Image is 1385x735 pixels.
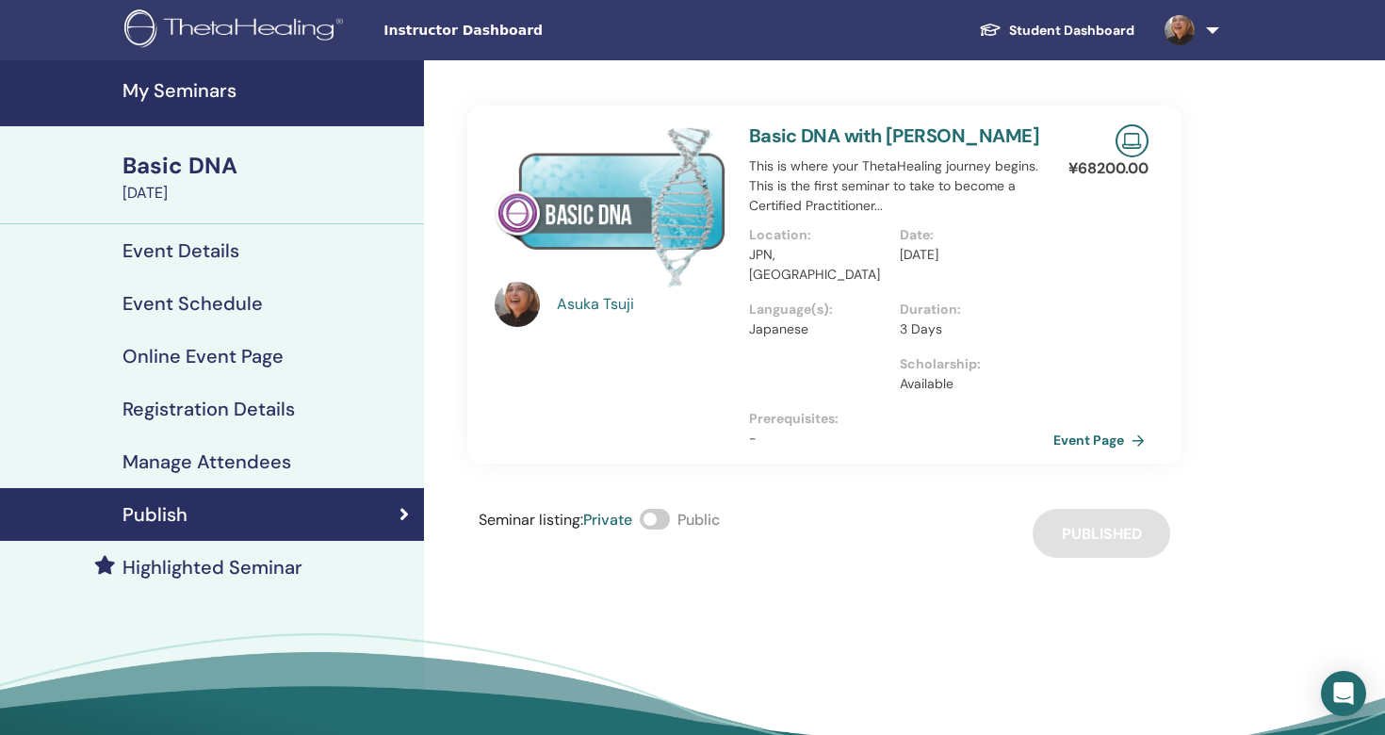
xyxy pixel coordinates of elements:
[122,182,413,204] div: [DATE]
[964,13,1149,48] a: Student Dashboard
[122,345,284,367] h4: Online Event Page
[749,245,888,285] p: JPN, [GEOGRAPHIC_DATA]
[979,22,1002,38] img: graduation-cap-white.svg
[383,21,666,41] span: Instructor Dashboard
[122,79,413,102] h4: My Seminars
[124,9,350,52] img: logo.png
[1321,671,1366,716] div: Open Intercom Messenger
[495,282,540,327] img: default.jpg
[122,239,239,262] h4: Event Details
[122,503,187,526] h4: Publish
[749,429,1051,449] p: -
[900,354,1039,374] p: Scholarship :
[749,409,1051,429] p: Prerequisites :
[1068,157,1149,180] p: ¥ 68200.00
[122,398,295,420] h4: Registration Details
[1116,124,1149,157] img: Live Online Seminar
[749,300,888,319] p: Language(s) :
[900,319,1039,339] p: 3 Days
[749,319,888,339] p: Japanese
[1053,426,1152,454] a: Event Page
[1165,15,1195,45] img: default.jpg
[122,556,302,579] h4: Highlighted Seminar
[122,150,413,182] div: Basic DNA
[749,156,1051,216] p: This is where your ThetaHealing journey begins. This is the first seminar to take to become a Cer...
[557,293,731,316] a: Asuka Tsuji
[122,292,263,315] h4: Event Schedule
[677,510,720,530] span: Public
[122,450,291,473] h4: Manage Attendees
[111,150,424,204] a: Basic DNA[DATE]
[749,225,888,245] p: Location :
[900,374,1039,394] p: Available
[900,300,1039,319] p: Duration :
[479,510,583,530] span: Seminar listing :
[900,245,1039,265] p: [DATE]
[749,123,1039,148] a: Basic DNA with [PERSON_NAME]
[900,225,1039,245] p: Date :
[495,124,726,287] img: Basic DNA
[583,510,632,530] span: Private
